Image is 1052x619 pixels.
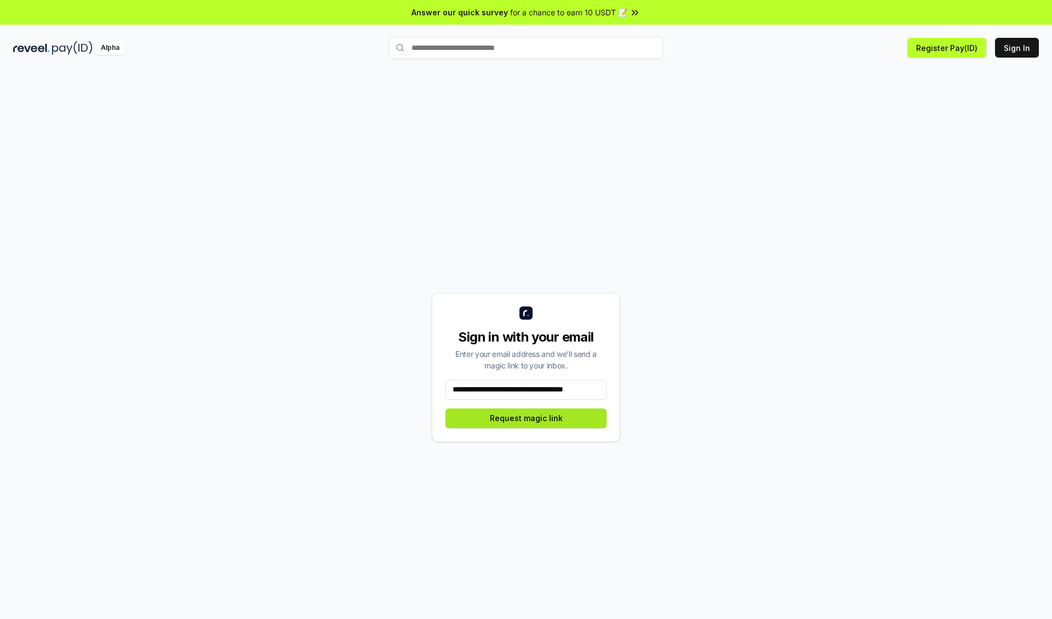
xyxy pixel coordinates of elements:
[52,41,93,55] img: pay_id
[445,408,607,428] button: Request magic link
[95,41,125,55] div: Alpha
[995,38,1039,58] button: Sign In
[445,328,607,346] div: Sign in with your email
[13,41,50,55] img: reveel_dark
[907,38,986,58] button: Register Pay(ID)
[411,7,508,18] span: Answer our quick survey
[519,306,533,320] img: logo_small
[445,348,607,371] div: Enter your email address and we’ll send a magic link to your inbox.
[510,7,627,18] span: for a chance to earn 10 USDT 📝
